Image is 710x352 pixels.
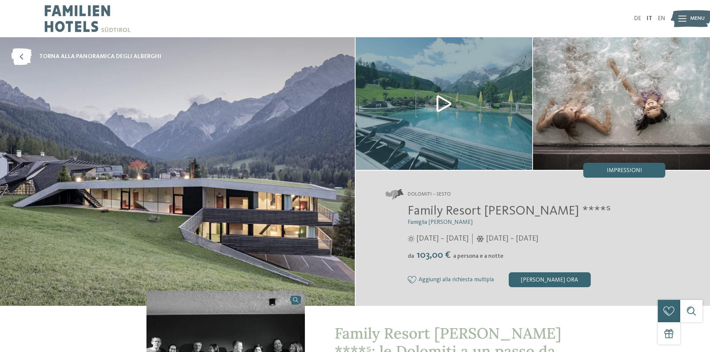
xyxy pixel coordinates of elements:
[647,16,652,22] a: IT
[690,15,705,22] span: Menu
[419,277,494,283] span: Aggiungi alla richiesta multipla
[408,235,414,242] i: Orari d'apertura estate
[476,235,484,242] i: Orari d'apertura inverno
[634,16,641,22] a: DE
[453,253,504,259] span: a persona e a notte
[11,48,161,65] a: torna alla panoramica degli alberghi
[408,253,414,259] span: da
[356,37,533,170] img: Il nostro family hotel a Sesto, il vostro rifugio sulle Dolomiti.
[486,234,538,244] span: [DATE] – [DATE]
[408,204,611,218] span: Family Resort [PERSON_NAME] ****ˢ
[607,168,642,174] span: Impressioni
[415,250,452,260] span: 103,00 €
[408,191,451,198] span: Dolomiti – Sesto
[416,234,468,244] span: [DATE] – [DATE]
[408,219,473,225] span: Famiglia [PERSON_NAME]
[658,16,665,22] a: EN
[533,37,710,170] img: Il nostro family hotel a Sesto, il vostro rifugio sulle Dolomiti.
[509,272,591,287] div: [PERSON_NAME] ora
[39,53,161,61] span: torna alla panoramica degli alberghi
